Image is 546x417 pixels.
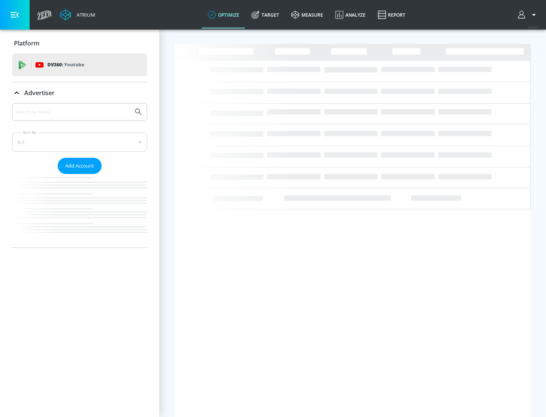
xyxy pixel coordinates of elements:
[15,107,130,117] input: Search by name
[22,130,38,135] label: Sort By
[329,1,372,28] a: Analyze
[12,174,147,248] nav: list of Advertiser
[58,158,102,174] button: Add Account
[74,11,95,18] div: Atrium
[12,53,147,76] div: DV360: Youtube
[47,61,84,69] p: DV360:
[64,61,84,69] p: Youtube
[528,25,538,29] span: v 4.24.0
[372,1,411,28] a: Report
[12,33,147,54] div: Platform
[245,1,285,28] a: Target
[202,1,245,28] a: optimize
[12,82,147,103] div: Advertiser
[24,89,55,97] p: Advertiser
[60,9,95,20] a: Atrium
[12,103,147,248] div: Advertiser
[14,39,39,47] p: Platform
[12,133,147,152] div: A-Z
[285,1,329,28] a: measure
[65,161,94,170] span: Add Account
